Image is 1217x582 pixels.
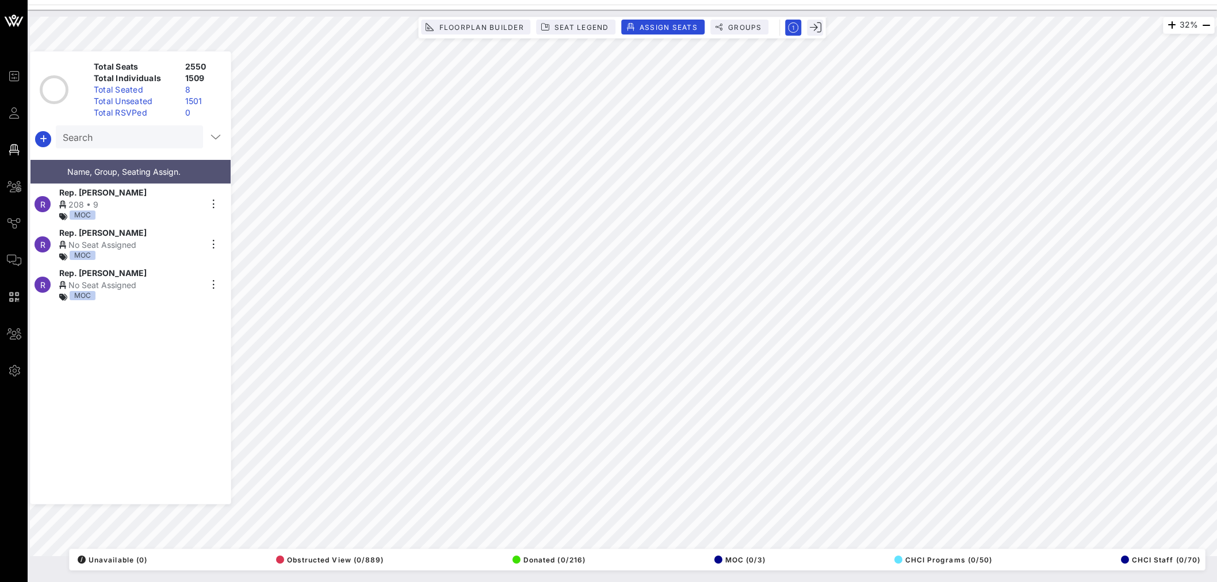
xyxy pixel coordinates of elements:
[421,20,530,35] button: Floorplan Builder
[89,61,181,72] div: Total Seats
[1163,17,1215,34] div: 32%
[639,23,698,32] span: Assign Seats
[40,200,45,209] span: R
[59,227,147,239] span: Rep. [PERSON_NAME]
[438,23,523,32] span: Floorplan Builder
[59,186,147,198] span: Rep. [PERSON_NAME]
[1118,552,1200,568] button: CHCI Staff (0/70)
[70,251,95,260] div: MOC
[714,556,766,564] span: MOC (0/3)
[78,556,86,564] div: /
[59,279,201,291] div: No Seat Assigned
[622,20,705,35] button: Assign Seats
[512,556,585,564] span: Donated (0/216)
[273,552,384,568] button: Obstructed View (0/889)
[89,95,181,107] div: Total Unseated
[40,240,45,250] span: R
[276,556,384,564] span: Obstructed View (0/889)
[894,556,993,564] span: CHCI Programs (0/50)
[74,552,147,568] button: /Unavailable (0)
[537,20,616,35] button: Seat Legend
[67,167,181,177] span: Name, Group, Seating Assign.
[181,107,226,118] div: 0
[181,72,226,84] div: 1509
[89,84,181,95] div: Total Seated
[554,23,609,32] span: Seat Legend
[181,95,226,107] div: 1501
[181,84,226,95] div: 8
[181,61,226,72] div: 2550
[1121,556,1200,564] span: CHCI Staff (0/70)
[711,552,766,568] button: MOC (0/3)
[89,72,181,84] div: Total Individuals
[891,552,993,568] button: CHCI Programs (0/50)
[59,267,147,279] span: Rep. [PERSON_NAME]
[78,556,147,564] span: Unavailable (0)
[40,280,45,290] span: R
[59,198,201,210] div: 208 • 9
[728,23,762,32] span: Groups
[710,20,769,35] button: Groups
[70,210,95,220] div: MOC
[59,239,201,251] div: No Seat Assigned
[89,107,181,118] div: Total RSVPed
[509,552,585,568] button: Donated (0/216)
[70,291,95,300] div: MOC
